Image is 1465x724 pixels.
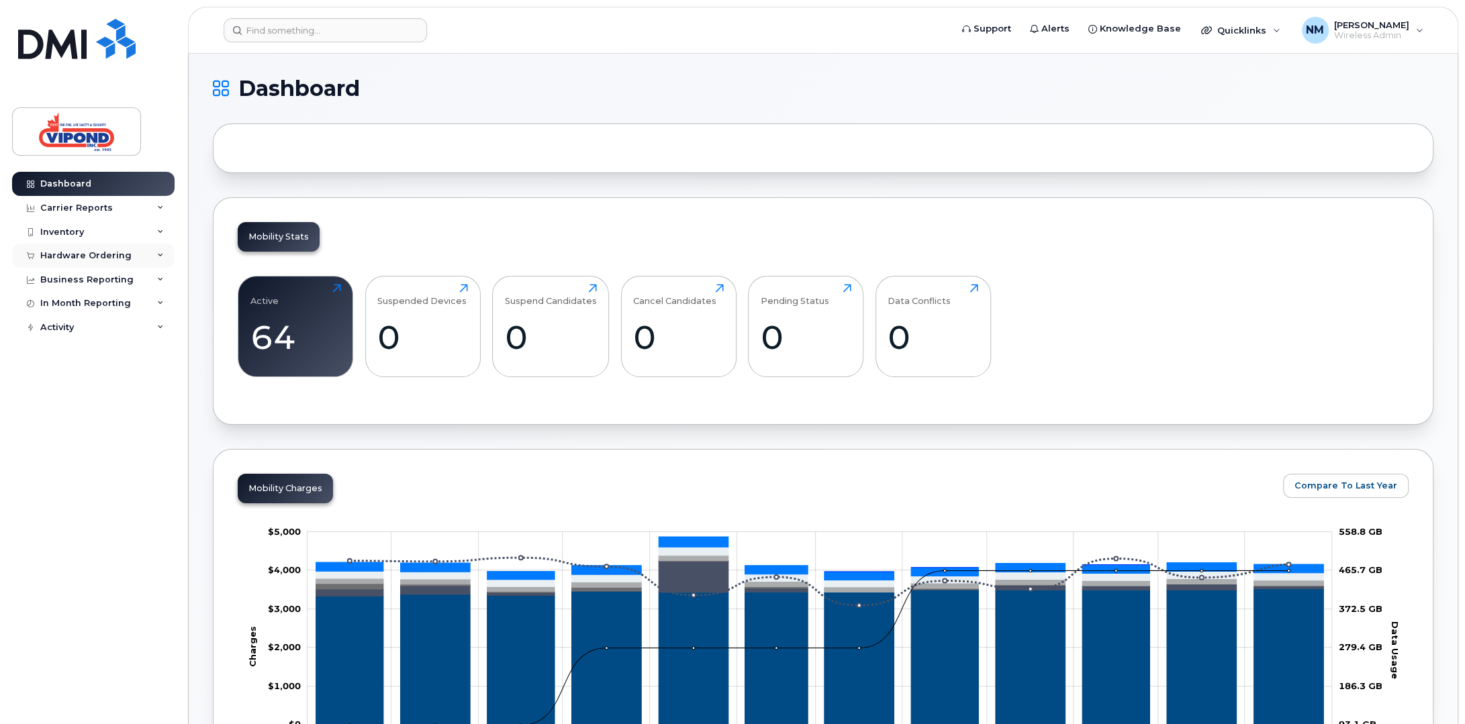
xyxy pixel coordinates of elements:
g: $0 [268,564,301,575]
tspan: $3,000 [268,603,301,614]
a: Pending Status0 [761,284,851,370]
g: $0 [268,680,301,691]
span: Compare To Last Year [1294,479,1397,492]
a: Data Conflicts0 [888,284,978,370]
tspan: 372.5 GB [1339,603,1382,614]
div: Pending Status [761,284,829,306]
tspan: Charges [247,626,258,667]
div: Suspended Devices [377,284,467,306]
div: 0 [505,317,597,357]
a: Active64 [250,284,341,370]
div: 0 [377,317,468,357]
div: 0 [888,317,978,357]
div: Suspend Candidates [505,284,597,306]
span: Dashboard [238,79,360,99]
a: Suspended Devices0 [377,284,468,370]
tspan: 558.8 GB [1339,526,1382,537]
div: 0 [761,317,851,357]
tspan: $4,000 [268,564,301,575]
tspan: 465.7 GB [1339,564,1382,575]
g: $0 [268,641,301,652]
tspan: $2,000 [268,641,301,652]
g: $0 [268,526,301,537]
div: 0 [633,317,724,357]
tspan: $1,000 [268,680,301,691]
tspan: 186.3 GB [1339,680,1382,691]
tspan: Data Usage [1389,621,1400,679]
tspan: 279.4 GB [1339,641,1382,652]
g: Roaming [316,561,1323,596]
button: Compare To Last Year [1283,474,1409,498]
div: 64 [250,317,341,357]
a: Cancel Candidates0 [633,284,724,370]
div: Data Conflicts [888,284,951,306]
tspan: $5,000 [268,526,301,537]
g: $0 [268,603,301,614]
div: Active [250,284,279,306]
a: Suspend Candidates0 [505,284,597,370]
div: Cancel Candidates [633,284,716,306]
